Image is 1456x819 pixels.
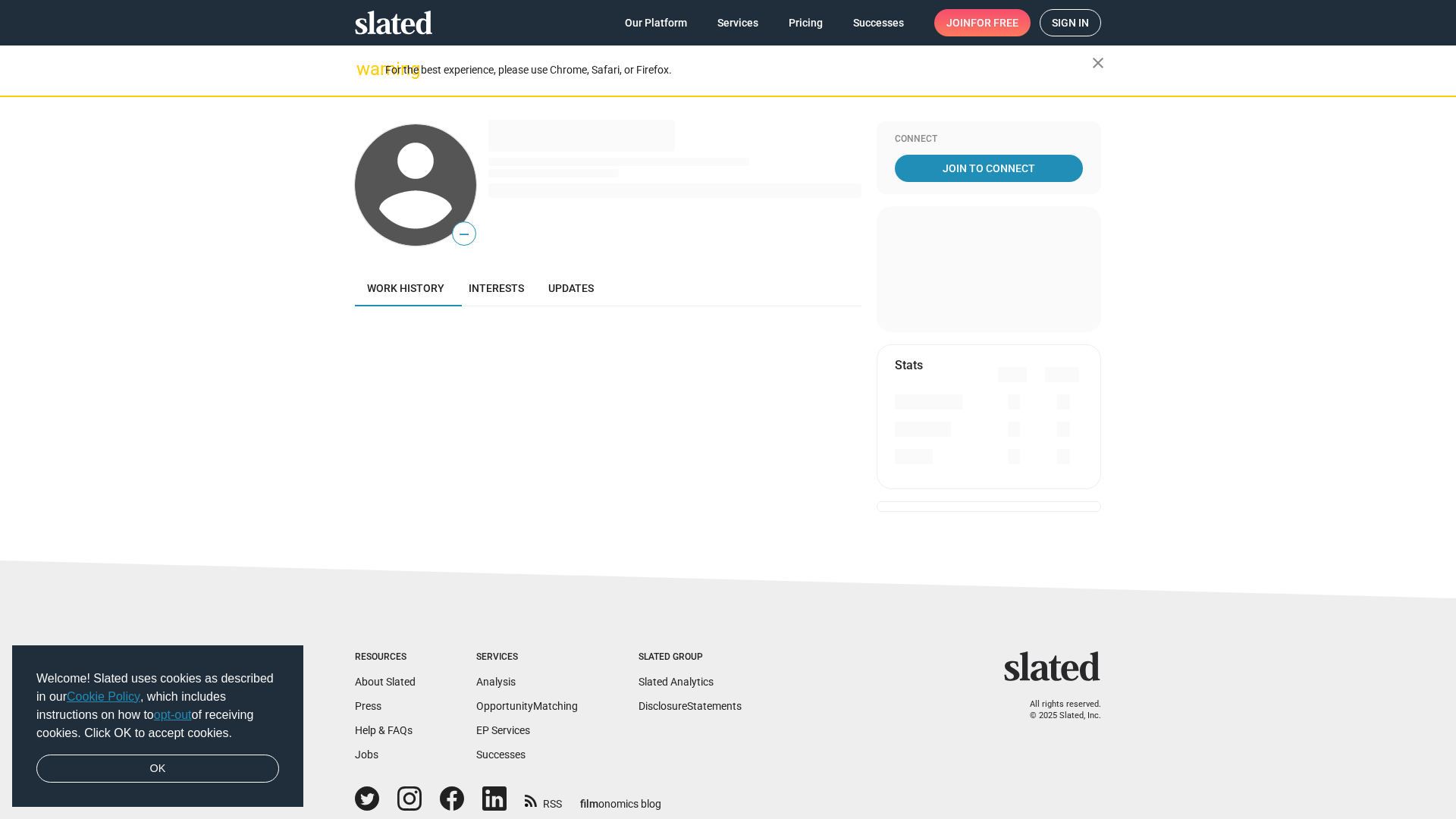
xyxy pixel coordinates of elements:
[613,9,699,36] a: Our Platform
[476,700,578,712] a: OpportunityMatching
[385,60,1092,80] div: For the best experience, please use Chrome, Safari, or Firefox.
[154,708,192,721] a: opt-out
[717,9,758,36] span: Services
[934,9,1031,36] a: Joinfor free
[898,155,1080,182] span: Join To Connect
[355,748,378,761] a: Jobs
[476,748,526,761] a: Successes
[789,9,823,36] span: Pricing
[476,651,578,664] div: Services
[367,282,444,294] span: Work history
[853,9,904,36] span: Successes
[355,676,416,688] a: About Slated
[36,670,279,742] span: Welcome! Slated uses cookies as described in our , which includes instructions on how to of recei...
[639,700,742,712] a: DisclosureStatements
[625,9,687,36] span: Our Platform
[895,357,923,373] mat-card-title: Stats
[453,224,475,244] span: —
[355,724,413,736] a: Help & FAQs
[946,9,1018,36] span: Join
[355,270,457,306] a: Work history
[469,282,524,294] span: Interests
[971,9,1018,36] span: for free
[548,282,594,294] span: Updates
[580,798,598,810] span: film
[355,700,381,712] a: Press
[639,651,742,664] div: Slated Group
[1040,9,1101,36] a: Sign in
[476,676,516,688] a: Analysis
[1014,699,1101,721] p: All rights reserved. © 2025 Slated, Inc.
[36,755,279,783] a: dismiss cookie message
[355,651,416,664] div: Resources
[895,133,1083,146] div: Connect
[777,9,835,36] a: Pricing
[67,690,140,703] a: Cookie Policy
[1052,10,1089,36] span: Sign in
[536,270,606,306] a: Updates
[580,785,661,811] a: filmonomics blog
[525,788,562,811] a: RSS
[476,724,530,736] a: EP Services
[356,60,375,78] mat-icon: warning
[705,9,770,36] a: Services
[639,676,714,688] a: Slated Analytics
[457,270,536,306] a: Interests
[1089,54,1107,72] mat-icon: close
[12,645,303,808] div: cookieconsent
[841,9,916,36] a: Successes
[895,155,1083,182] a: Join To Connect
